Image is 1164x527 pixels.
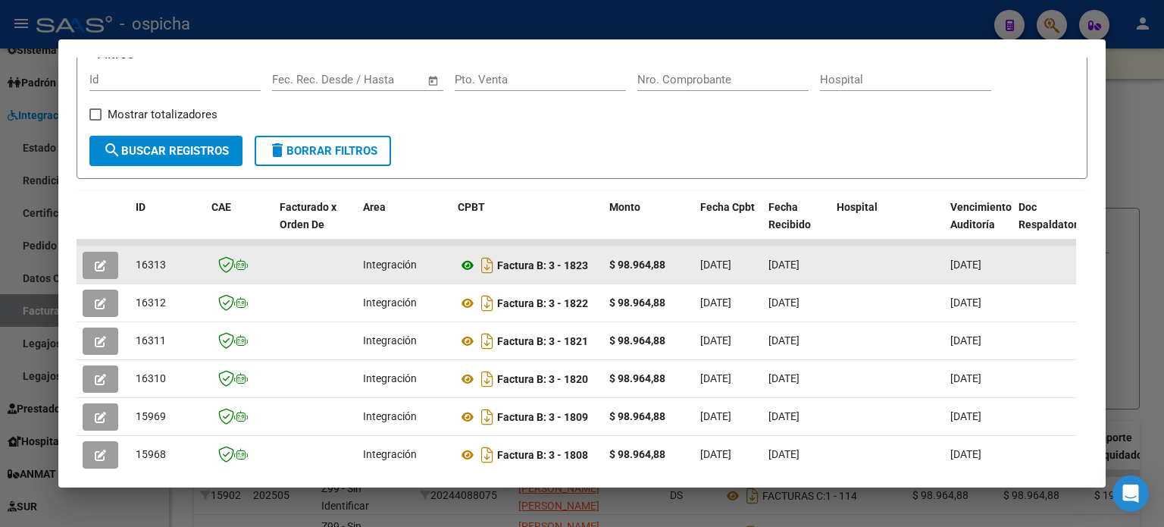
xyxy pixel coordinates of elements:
[130,191,205,258] datatable-header-cell: ID
[274,191,357,258] datatable-header-cell: Facturado x Orden De
[609,296,665,309] strong: $ 98.964,88
[609,372,665,384] strong: $ 98.964,88
[497,411,588,423] strong: Factura B: 3 - 1809
[497,297,588,309] strong: Factura B: 3 - 1822
[136,259,166,271] span: 16313
[762,191,831,258] datatable-header-cell: Fecha Recibido
[768,259,799,271] span: [DATE]
[452,191,603,258] datatable-header-cell: CPBT
[363,259,417,271] span: Integración
[335,73,408,86] input: End date
[280,201,336,231] span: Facturado x Orden De
[609,259,665,271] strong: $ 98.964,88
[497,335,588,347] strong: Factura B: 3 - 1821
[108,105,217,124] span: Mostrar totalizadores
[205,191,274,258] datatable-header-cell: CAE
[497,373,588,385] strong: Factura B: 3 - 1820
[950,410,981,422] span: [DATE]
[950,334,981,347] span: [DATE]
[944,191,1012,258] datatable-header-cell: Vencimiento Auditoría
[89,136,242,166] button: Buscar Registros
[268,141,286,159] mat-icon: delete
[268,144,377,158] span: Borrar Filtros
[950,296,981,309] span: [DATE]
[477,367,497,391] i: Descargar documento
[700,201,755,213] span: Fecha Cpbt
[700,334,731,347] span: [DATE]
[103,141,121,159] mat-icon: search
[1018,201,1087,231] span: Doc Respaldatoria
[950,448,981,460] span: [DATE]
[136,410,166,422] span: 15969
[136,334,166,347] span: 16311
[477,253,497,278] i: Descargar documento
[694,191,762,258] datatable-header-cell: Fecha Cpbt
[363,296,417,309] span: Integración
[136,201,145,213] span: ID
[831,191,944,258] datatable-header-cell: Hospital
[497,259,588,271] strong: Factura B: 3 - 1823
[477,329,497,353] i: Descargar documento
[1112,475,1149,512] div: Open Intercom Messenger
[211,201,231,213] span: CAE
[837,201,878,213] span: Hospital
[103,144,229,158] span: Buscar Registros
[700,410,731,422] span: [DATE]
[768,372,799,384] span: [DATE]
[458,201,485,213] span: CPBT
[363,372,417,384] span: Integración
[609,448,665,460] strong: $ 98.964,88
[272,73,321,86] input: Start date
[363,448,417,460] span: Integración
[768,201,811,231] span: Fecha Recibido
[700,372,731,384] span: [DATE]
[768,296,799,309] span: [DATE]
[950,259,981,271] span: [DATE]
[477,443,497,467] i: Descargar documento
[497,449,588,461] strong: Factura B: 3 - 1808
[603,191,694,258] datatable-header-cell: Monto
[950,201,1012,231] span: Vencimiento Auditoría
[136,448,166,460] span: 15968
[700,296,731,309] span: [DATE]
[768,448,799,460] span: [DATE]
[950,372,981,384] span: [DATE]
[768,334,799,347] span: [DATE]
[609,201,640,213] span: Monto
[255,136,391,166] button: Borrar Filtros
[363,334,417,347] span: Integración
[357,191,452,258] datatable-header-cell: Area
[700,448,731,460] span: [DATE]
[363,410,417,422] span: Integración
[1012,191,1103,258] datatable-header-cell: Doc Respaldatoria
[424,72,442,89] button: Open calendar
[609,410,665,422] strong: $ 98.964,88
[477,291,497,315] i: Descargar documento
[609,334,665,347] strong: $ 98.964,88
[363,201,386,213] span: Area
[477,405,497,429] i: Descargar documento
[700,259,731,271] span: [DATE]
[136,296,166,309] span: 16312
[768,410,799,422] span: [DATE]
[136,372,166,384] span: 16310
